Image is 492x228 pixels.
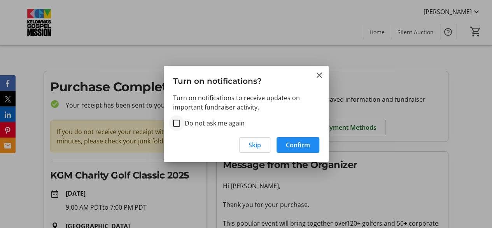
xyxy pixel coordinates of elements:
span: Skip [249,140,261,150]
button: Confirm [277,137,319,153]
h3: Turn on notifications? [164,66,329,93]
label: Do not ask me again [180,118,245,128]
button: Close [315,71,324,80]
p: Turn on notifications to receive updates on important fundraiser activity. [173,93,319,112]
button: Skip [239,137,270,153]
span: Confirm [286,140,310,150]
